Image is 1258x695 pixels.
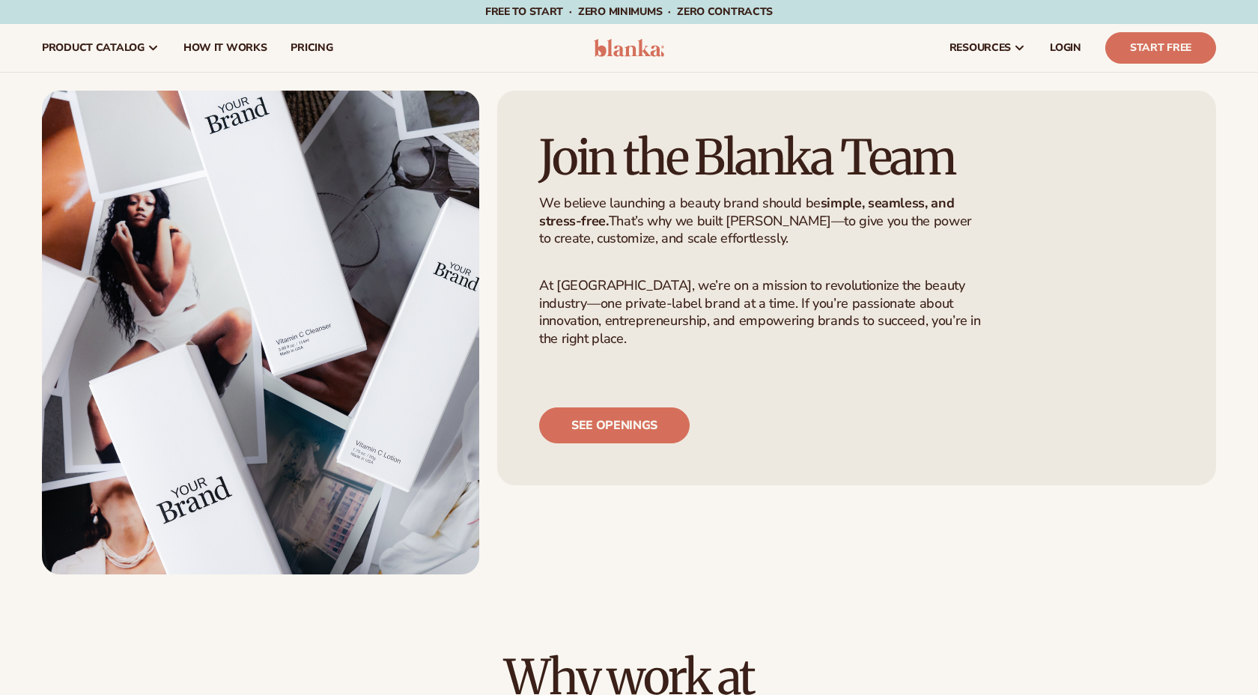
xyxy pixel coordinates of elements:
a: Start Free [1105,32,1216,64]
h1: Join the Blanka Team [539,133,994,183]
img: Shopify Image 5 [42,91,479,574]
span: LOGIN [1050,42,1081,54]
a: pricing [279,24,344,72]
a: product catalog [30,24,171,72]
a: LOGIN [1038,24,1093,72]
span: Free to start · ZERO minimums · ZERO contracts [485,4,773,19]
span: pricing [291,42,332,54]
a: See openings [539,407,690,443]
a: resources [938,24,1038,72]
p: We believe launching a beauty brand should be That’s why we built [PERSON_NAME]—to give you the p... [539,195,985,247]
span: How It Works [183,42,267,54]
a: How It Works [171,24,279,72]
strong: simple, seamless, and stress-free. [539,194,954,229]
span: product catalog [42,42,145,54]
p: At [GEOGRAPHIC_DATA], we’re on a mission to revolutionize the beauty industry—one private-label b... [539,277,985,347]
span: resources [949,42,1011,54]
img: logo [594,39,665,57]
